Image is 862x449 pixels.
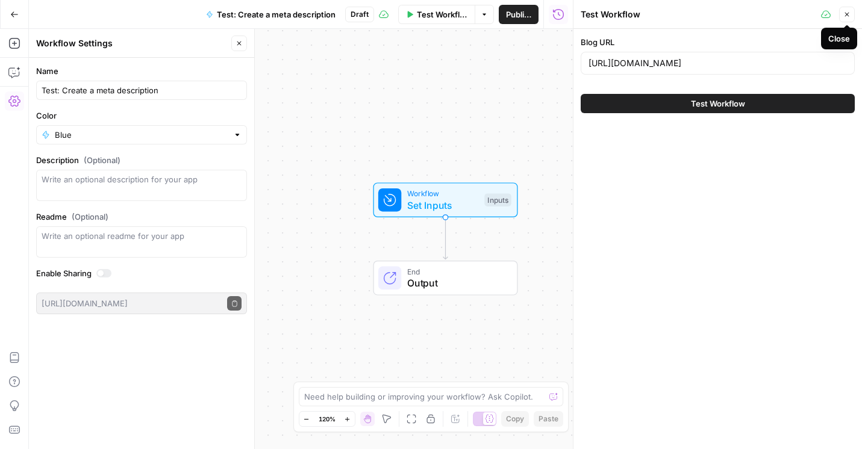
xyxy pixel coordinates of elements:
[36,211,247,223] label: Readme
[351,9,369,20] span: Draft
[501,411,529,427] button: Copy
[407,198,479,212] span: Set Inputs
[581,94,855,113] button: Test Workflow
[443,217,448,259] g: Edge from start to end
[691,98,745,110] span: Test Workflow
[55,129,228,141] input: Blue
[84,154,120,166] span: (Optional)
[407,265,505,277] span: End
[36,267,247,279] label: Enable Sharing
[36,110,247,122] label: Color
[36,154,247,166] label: Description
[581,36,855,48] label: Blog URL
[539,413,558,424] span: Paste
[217,8,336,20] span: Test: Create a meta description
[398,5,475,24] button: Test Workflow
[499,5,539,24] button: Publish
[407,276,505,290] span: Output
[534,411,563,427] button: Paste
[484,193,511,206] div: Inputs
[319,414,336,424] span: 120%
[417,8,467,20] span: Test Workflow
[199,5,343,24] button: Test: Create a meta description
[407,188,479,199] span: Workflow
[334,261,558,296] div: EndOutput
[36,37,228,49] div: Workflow Settings
[334,182,558,217] div: WorkflowSet InputsInputs
[36,65,247,77] label: Name
[506,8,531,20] span: Publish
[72,211,108,223] span: (Optional)
[506,413,524,424] span: Copy
[42,84,242,96] input: Untitled
[828,33,850,45] div: Close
